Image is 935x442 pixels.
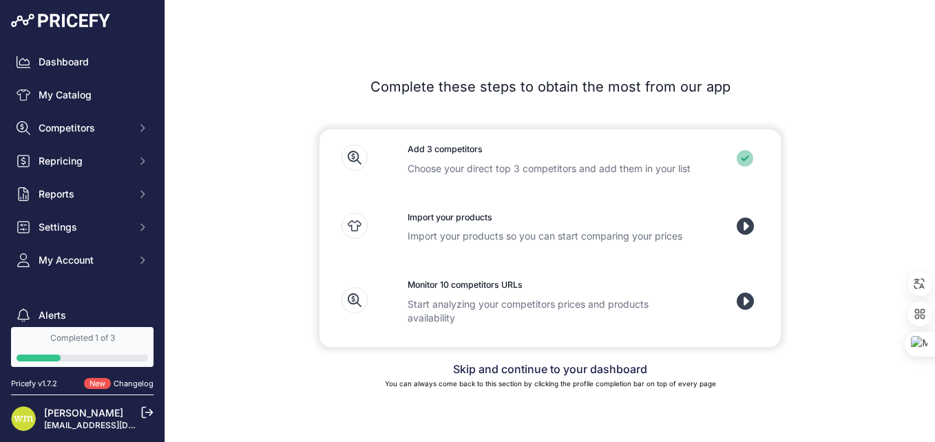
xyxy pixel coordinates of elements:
[11,248,154,273] button: My Account
[176,77,924,96] p: Complete these steps to obtain the most from our app
[39,220,129,234] span: Settings
[408,279,693,292] h3: Monitor 10 competitors URLs
[11,327,154,367] a: Completed 1 of 3
[408,297,693,325] p: Start analyzing your competitors prices and products availability
[408,162,693,176] p: Choose your direct top 3 competitors and add them in your list
[44,407,123,419] a: [PERSON_NAME]
[11,378,57,390] div: Pricefy v1.7.2
[408,229,693,243] p: Import your products so you can start comparing your prices
[114,379,154,388] a: Changelog
[44,420,188,430] a: [EMAIL_ADDRESS][DOMAIN_NAME]
[39,187,129,201] span: Reports
[11,215,154,240] button: Settings
[453,362,647,376] a: Skip and continue to your dashboard
[39,154,129,168] span: Repricing
[176,33,924,61] h1: Getting Started
[11,14,110,28] img: Pricefy Logo
[84,378,111,390] span: New
[11,83,154,107] a: My Catalog
[39,253,129,267] span: My Account
[11,50,154,380] nav: Sidebar
[11,303,154,328] a: Alerts
[11,116,154,140] button: Competitors
[11,149,154,173] button: Repricing
[385,379,716,388] small: You can always come back to this section by clicking the profile completion bar on top of every page
[17,333,148,344] div: Completed 1 of 3
[408,143,693,156] h3: Add 3 competitors
[11,50,154,74] a: Dashboard
[11,182,154,207] button: Reports
[408,211,693,224] h3: Import your products
[39,121,129,135] span: Competitors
